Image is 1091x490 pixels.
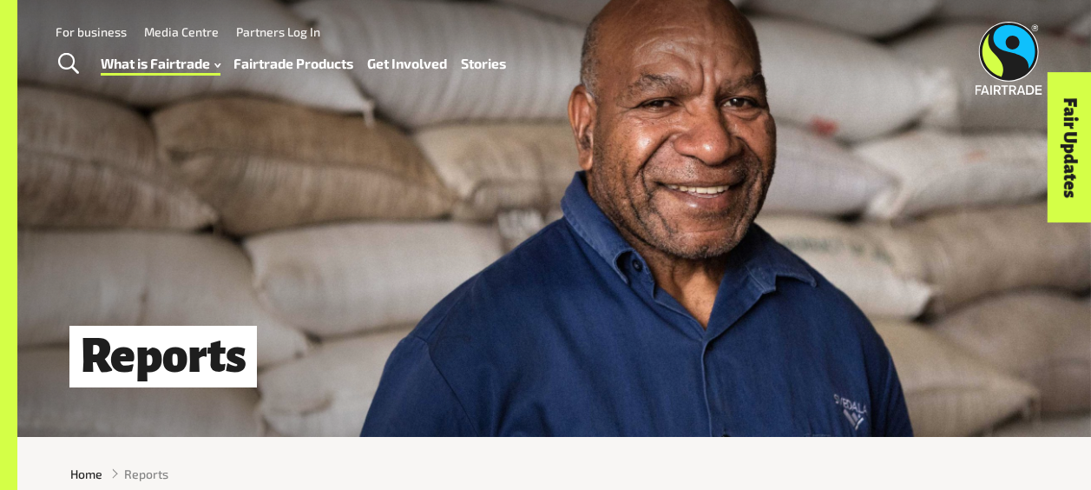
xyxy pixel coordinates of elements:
a: Fairtrade Products [233,51,353,76]
a: Home [70,465,102,483]
a: Stories [461,51,506,76]
a: Media Centre [144,24,219,39]
a: Partners Log In [236,24,320,39]
img: Fairtrade Australia New Zealand logo [976,22,1042,95]
a: Toggle Search [47,43,89,86]
a: What is Fairtrade [101,51,220,76]
a: For business [56,24,127,39]
h1: Reports [69,326,257,387]
span: Reports [124,465,168,483]
a: Get Involved [367,51,447,76]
